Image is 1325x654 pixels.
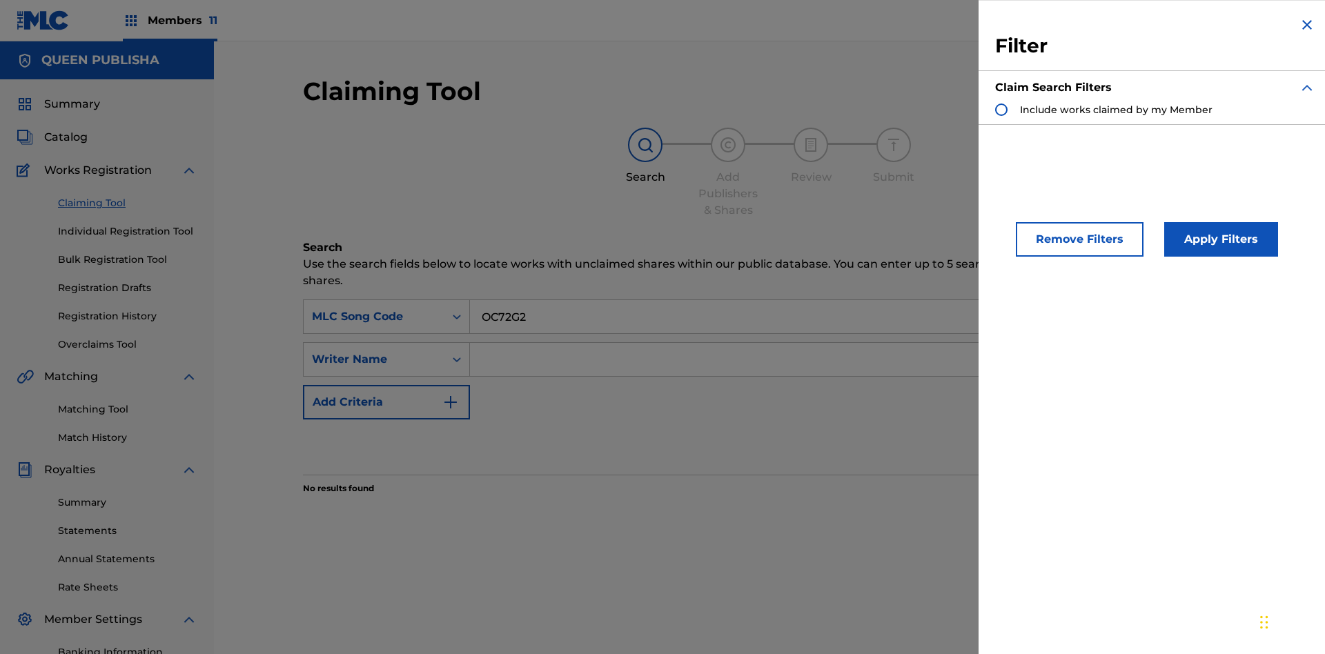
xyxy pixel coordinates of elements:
p: No results found [303,482,374,495]
a: SummarySummary [17,96,100,112]
img: MLC Logo [17,10,70,30]
div: Review [776,169,845,186]
img: step indicator icon for Search [637,137,654,153]
h3: Filter [995,34,1315,59]
h2: Claiming Tool [303,76,481,107]
img: Catalog [17,129,33,146]
img: Works Registration [17,162,35,179]
a: Bulk Registration Tool [58,252,197,267]
span: Members [148,12,217,28]
img: expand [181,611,197,628]
img: expand [181,162,197,179]
button: Remove Filters [1016,222,1144,257]
a: Registration History [58,309,197,324]
span: Catalog [44,129,88,146]
div: Add Publishers & Shares [694,169,763,219]
a: CatalogCatalog [17,129,88,146]
h6: Search [303,239,1236,256]
a: Individual Registration Tool [58,224,197,239]
img: expand [181,368,197,385]
a: Registration Drafts [58,281,197,295]
div: Search [611,169,680,186]
iframe: Chat Widget [1256,588,1325,654]
img: step indicator icon for Review [803,137,819,153]
div: MLC Song Code [312,308,436,325]
button: Apply Filters [1164,222,1278,257]
p: Use the search fields below to locate works with unclaimed shares within our public database. You... [303,256,1236,289]
span: Member Settings [44,611,142,628]
a: Summary [58,495,197,510]
img: expand [1299,79,1315,96]
a: Rate Sheets [58,580,197,595]
a: Claiming Tool [58,196,197,210]
img: Top Rightsholders [123,12,139,29]
a: Matching Tool [58,402,197,417]
span: Matching [44,368,98,385]
span: Royalties [44,462,95,478]
a: Statements [58,524,197,538]
h5: QUEEN PUBLISHA [41,52,159,68]
img: step indicator icon for Add Publishers & Shares [720,137,736,153]
a: Annual Statements [58,552,197,566]
div: Submit [859,169,928,186]
a: Match History [58,430,197,445]
form: Search Form [303,299,1236,475]
a: Overclaims Tool [58,337,197,352]
strong: Claim Search Filters [995,81,1112,94]
span: Summary [44,96,100,112]
img: step indicator icon for Submit [885,137,902,153]
button: Add Criteria [303,385,470,419]
img: Member Settings [17,611,33,628]
img: Royalties [17,462,33,478]
img: 9d2ae6d4665cec9f34b9.svg [442,394,459,410]
img: Summary [17,96,33,112]
img: expand [181,462,197,478]
img: Accounts [17,52,33,69]
div: Drag [1260,602,1268,643]
span: Works Registration [44,162,152,179]
img: Matching [17,368,34,385]
span: 11 [209,14,217,27]
img: close [1299,17,1315,33]
span: Include works claimed by my Member [1020,103,1213,116]
div: Writer Name [312,351,436,368]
